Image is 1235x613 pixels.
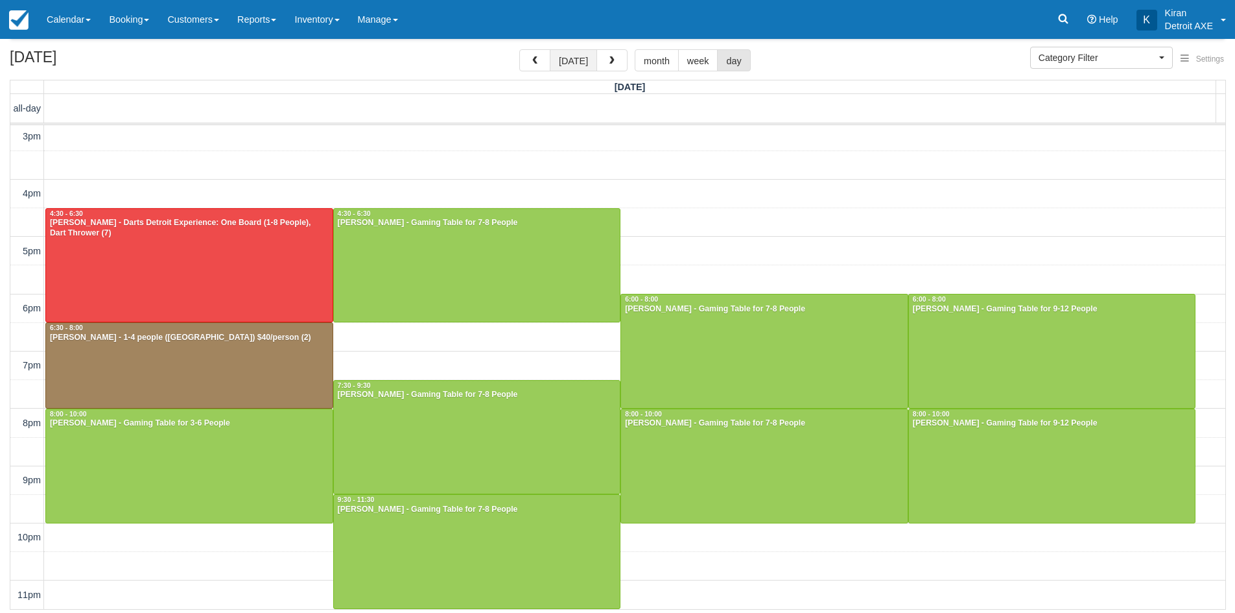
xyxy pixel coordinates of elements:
button: Category Filter [1030,47,1173,69]
p: Detroit AXE [1165,19,1213,32]
span: [DATE] [615,82,646,92]
div: [PERSON_NAME] - 1-4 people ([GEOGRAPHIC_DATA]) $40/person (2) [49,333,329,343]
button: [DATE] [550,49,597,71]
a: 6:00 - 8:00[PERSON_NAME] - Gaming Table for 7-8 People [620,294,908,409]
div: [PERSON_NAME] - Gaming Table for 9-12 People [912,304,1192,315]
button: month [635,49,679,71]
span: 8:00 - 10:00 [913,411,950,418]
h2: [DATE] [10,49,174,73]
a: 4:30 - 6:30[PERSON_NAME] - Darts Detroit Experience: One Board (1-8 People), Dart Thrower (7) [45,208,333,323]
i: Help [1087,15,1096,24]
span: 4pm [23,188,41,198]
a: 6:30 - 8:00[PERSON_NAME] - 1-4 people ([GEOGRAPHIC_DATA]) $40/person (2) [45,322,333,409]
span: Help [1099,14,1118,25]
span: 3pm [23,131,41,141]
a: 8:00 - 10:00[PERSON_NAME] - Gaming Table for 9-12 People [908,409,1196,523]
div: [PERSON_NAME] - Gaming Table for 7-8 People [624,304,904,315]
span: 6:00 - 8:00 [625,296,658,303]
div: [PERSON_NAME] - Gaming Table for 9-12 People [912,418,1192,429]
span: 8:00 - 10:00 [50,411,87,418]
span: 6pm [23,303,41,313]
a: 8:00 - 10:00[PERSON_NAME] - Gaming Table for 3-6 People [45,409,333,523]
span: 7pm [23,360,41,370]
span: 9pm [23,475,41,485]
span: 4:30 - 6:30 [338,210,371,217]
div: [PERSON_NAME] - Gaming Table for 7-8 People [624,418,904,429]
span: Settings [1196,54,1224,64]
button: week [678,49,718,71]
div: [PERSON_NAME] - Gaming Table for 7-8 People [337,218,617,228]
span: 10pm [18,532,41,542]
span: all-day [14,103,41,114]
span: 4:30 - 6:30 [50,210,83,217]
a: 8:00 - 10:00[PERSON_NAME] - Gaming Table for 7-8 People [620,409,908,523]
span: 6:30 - 8:00 [50,324,83,331]
img: checkfront-main-nav-mini-logo.png [9,10,29,30]
button: Settings [1173,50,1232,69]
div: [PERSON_NAME] - Gaming Table for 3-6 People [49,418,329,429]
div: K [1136,10,1157,30]
span: 8pm [23,418,41,428]
span: Category Filter [1039,51,1156,64]
button: day [717,49,750,71]
div: [PERSON_NAME] - Gaming Table for 7-8 People [337,505,617,515]
div: [PERSON_NAME] - Darts Detroit Experience: One Board (1-8 People), Dart Thrower (7) [49,218,329,239]
a: 7:30 - 9:30[PERSON_NAME] - Gaming Table for 7-8 People [333,380,621,495]
a: 9:30 - 11:30[PERSON_NAME] - Gaming Table for 7-8 People [333,494,621,609]
span: 11pm [18,590,41,600]
div: [PERSON_NAME] - Gaming Table for 7-8 People [337,390,617,400]
a: 6:00 - 8:00[PERSON_NAME] - Gaming Table for 9-12 People [908,294,1196,409]
span: 5pm [23,246,41,256]
p: Kiran [1165,6,1213,19]
span: 8:00 - 10:00 [625,411,662,418]
a: 4:30 - 6:30[PERSON_NAME] - Gaming Table for 7-8 People [333,208,621,323]
span: 6:00 - 8:00 [913,296,946,303]
span: 7:30 - 9:30 [338,382,371,389]
span: 9:30 - 11:30 [338,496,375,503]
